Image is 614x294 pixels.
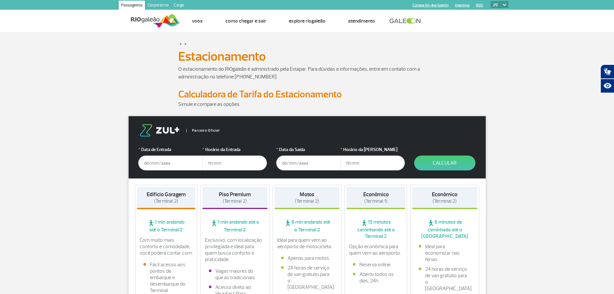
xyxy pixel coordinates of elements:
img: logo-zul.png [138,124,181,137]
label: Horário da [PERSON_NAME] [340,146,405,153]
p: Ideal para quem vem ao aeroporto de motocicleta. [277,237,337,250]
a: Passageiros [119,1,145,11]
p: Exclusivo, com localização privilegiada e ideal para quem busca conforto e praticidade. [205,237,265,263]
span: Parceiro Oficial [186,129,219,132]
h1: Estacionamento [178,51,436,62]
label: Data da Saída [276,146,341,153]
span: (Terminal 1) [364,198,387,204]
a: > [180,40,182,47]
p: Simule e compare as opções. [178,100,436,108]
a: Cargo [171,1,187,11]
li: Fácil acesso aos pontos de embarque e desembarque do Terminal [143,261,189,294]
a: Como chegar e sair [225,18,266,24]
strong: Econômico [363,191,389,198]
li: Reserva online [353,261,399,268]
p: Opção econômica para quem vem ao aeroporto. [349,243,403,256]
strong: Motos [300,191,314,198]
span: (Terminal 2) [433,198,457,204]
a: Voos [192,18,203,24]
input: dd/mm/aaaa [138,156,203,170]
span: (Terminal 2) [223,198,247,204]
button: Calcular [414,156,475,170]
span: 6 minutos de caminhada até o [GEOGRAPHIC_DATA] [412,219,477,239]
span: (Terminal 2) [295,198,319,204]
strong: Piso Premium [219,191,251,198]
a: Explore RIOgaleão [289,18,326,24]
span: 6 min andando até o Terminal 2 [275,219,340,233]
span: (Terminal 2) [154,198,178,204]
input: hh:mm [202,156,267,170]
div: Plugin de acessibilidade da Hand Talk. [600,65,614,93]
input: hh:mm [340,156,405,170]
button: Abrir tradutor de língua de sinais. [600,65,614,79]
li: Aberto todos os dias, 24h. [353,271,399,284]
h2: Calculadora de Tarifa do Estacionamento [178,88,436,100]
a: RQS [476,3,483,7]
span: 15 minutos caminhando até o Terminal 2 [346,219,405,239]
li: 24 horas de serviço de van gratuito para o [GEOGRAPHIC_DATA] [419,266,471,292]
input: dd/mm/aaaa [276,156,341,170]
label: Horário da Entrada [202,146,267,153]
span: 1 min andando até o Terminal 2 [202,219,268,233]
a: Compra On-line GaleOn [413,3,449,7]
strong: Edifício Garagem [147,191,186,198]
a: Corporativo [145,1,171,11]
label: Data de Entrada [138,146,203,153]
li: 24 horas de serviço de van gratuito para o [GEOGRAPHIC_DATA] [281,265,333,290]
li: Ideal para economizar nas férias [419,243,471,263]
strong: Econômico [432,191,457,198]
p: O estacionamento do RIOgaleão é administrado pela Estapar. Para dúvidas e informações, entre em c... [178,65,436,81]
a: Imprensa [455,3,470,7]
li: Apenas para motos. [281,255,333,261]
span: 1 min andando até o Terminal 2 [137,219,196,233]
p: Com muito mais conforto e comodidade, você poderá contar com: [140,237,193,256]
a: Atendimento [348,18,375,24]
button: Abrir recursos assistivos. [600,79,614,93]
a: > [184,40,187,47]
li: Vagas maiores do que as tradicionais. [209,268,261,281]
